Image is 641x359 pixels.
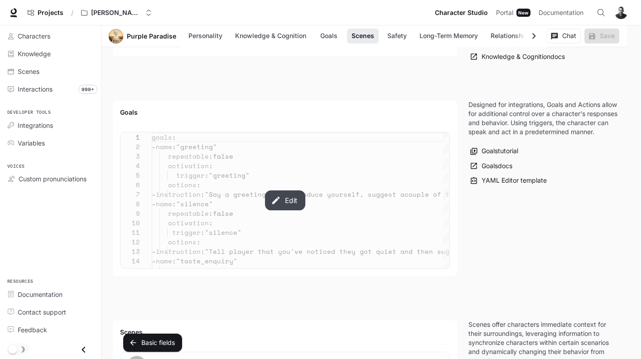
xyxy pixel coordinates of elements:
a: Character Studio [431,4,492,22]
a: Documentation [4,286,97,302]
button: Basic fields [123,334,182,352]
button: Open workspace menu [77,4,156,22]
span: Contact support [18,307,66,317]
button: Safety [382,29,411,44]
span: Custom pronunciations [19,174,87,184]
img: User avatar [615,6,627,19]
button: Edit [265,190,305,210]
a: Characters [4,28,97,44]
span: 999+ [78,85,97,94]
a: Feedback [4,322,97,338]
span: Scenes [18,67,39,76]
span: Dark mode toggle [8,344,17,354]
div: New [516,9,530,17]
a: Scenes [4,63,97,79]
span: Integrations [18,121,53,130]
a: Purple Paradise [127,33,176,39]
button: Personality [184,29,227,44]
button: Scenes [347,29,379,44]
button: Close drawer [73,340,94,359]
button: Chat [547,29,581,44]
div: / [67,8,77,18]
p: Designed for integrations, Goals and Actions allow for additional control over a character's resp... [468,100,619,136]
a: Documentation [535,4,590,22]
span: Projects [38,9,63,17]
button: Open Command Menu [592,4,610,22]
span: Interactions [18,84,53,94]
span: Characters [18,31,50,41]
button: Goalstutorial [468,144,521,159]
h4: Goals [120,108,450,117]
button: Long-Term Memory [415,29,482,44]
div: Avatar image [109,29,123,44]
button: User avatar [612,4,630,22]
a: PortalNew [492,4,534,22]
a: Knowledge [4,46,97,62]
p: [PERSON_NAME]'s workspace [91,9,142,17]
span: Variables [18,138,45,148]
span: Documentation [539,7,583,19]
a: Knowledge & Cognitiondocs [468,49,567,64]
span: Documentation [18,290,63,299]
button: YAML Editor template [468,173,549,188]
a: Variables [4,135,97,151]
button: Goals [314,29,343,44]
a: Integrations [4,117,97,133]
a: Goalsdocs [468,159,515,174]
span: Feedback [18,325,47,335]
span: Character Studio [435,7,488,19]
button: Relationships [486,29,536,44]
button: Open character avatar dialog [109,29,123,44]
span: Portal [496,7,513,19]
a: Interactions [4,81,97,97]
h4: Scenes [120,328,450,337]
span: Knowledge [18,49,51,58]
a: Go to projects [24,4,67,22]
a: Contact support [4,304,97,320]
a: Custom pronunciations [4,171,97,187]
button: Knowledge & Cognition [231,29,311,44]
